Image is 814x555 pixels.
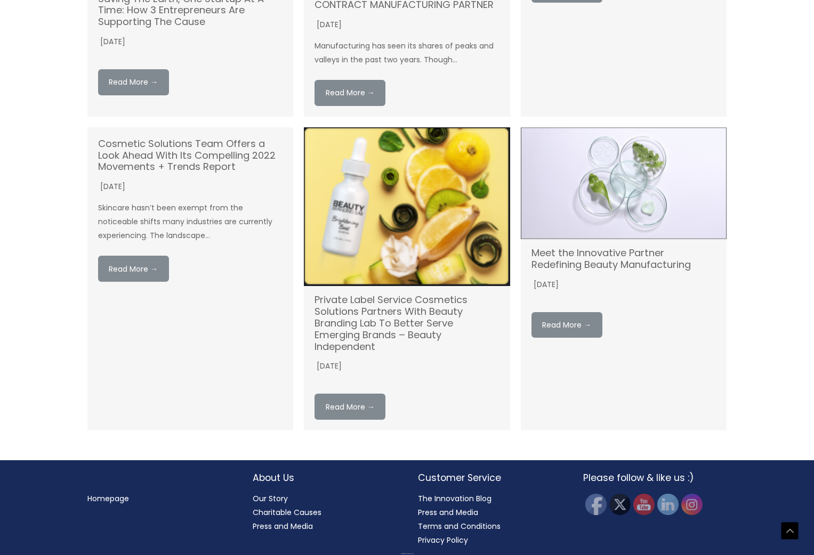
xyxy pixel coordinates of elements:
a: Terms and Conditions [418,521,501,532]
time: [DATE] [98,181,125,193]
h2: Please follow & like us :) [583,471,727,485]
a: Our Story [253,493,288,504]
a: Privacy Policy [418,535,468,545]
a: Homepage [87,493,129,504]
a: The Innovation Blog [418,493,491,504]
a: Meet the Innovative Partner Redefining Beauty Manufacturing [531,246,691,271]
nav: Menu [87,492,231,505]
a: Charitable Causes [253,507,321,518]
div: Manufacturing has seen its shares of peaks and valleys in the past two years. Though… [315,39,499,80]
a: Cosmetic Solutions Team Offers a Look Ahead With Its Compelling 2022 Movements + Trends Report [98,137,276,174]
a: Press and Media [253,521,313,532]
time: [DATE] [315,19,342,31]
img: Facebook [585,494,607,515]
a: Read More → [531,312,602,338]
a: Read More → (opens in a new tab) [98,69,169,95]
time: [DATE] [531,279,559,291]
img: Twitter [609,494,631,515]
time: [DATE] [315,360,342,372]
a: Read More → [315,394,385,420]
h2: About Us [253,471,397,485]
a: Read More → (opens in a new tab) [315,80,385,106]
div: Copyright © 2025 [19,553,795,554]
a: Read More → [98,256,169,282]
time: [DATE] [98,36,125,48]
nav: About Us [253,492,397,533]
a: Press and Media [418,507,478,518]
p: Skincare hasn’t been exempt from the noticeable shifts many industries are currently experiencing... [98,201,283,242]
nav: Customer Service [418,492,562,547]
h2: Customer Service [418,471,562,485]
a: Private Label Service Cosmetics Solutions Partners With Beauty Branding Lab To Better Serve Emerg... [315,293,468,353]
